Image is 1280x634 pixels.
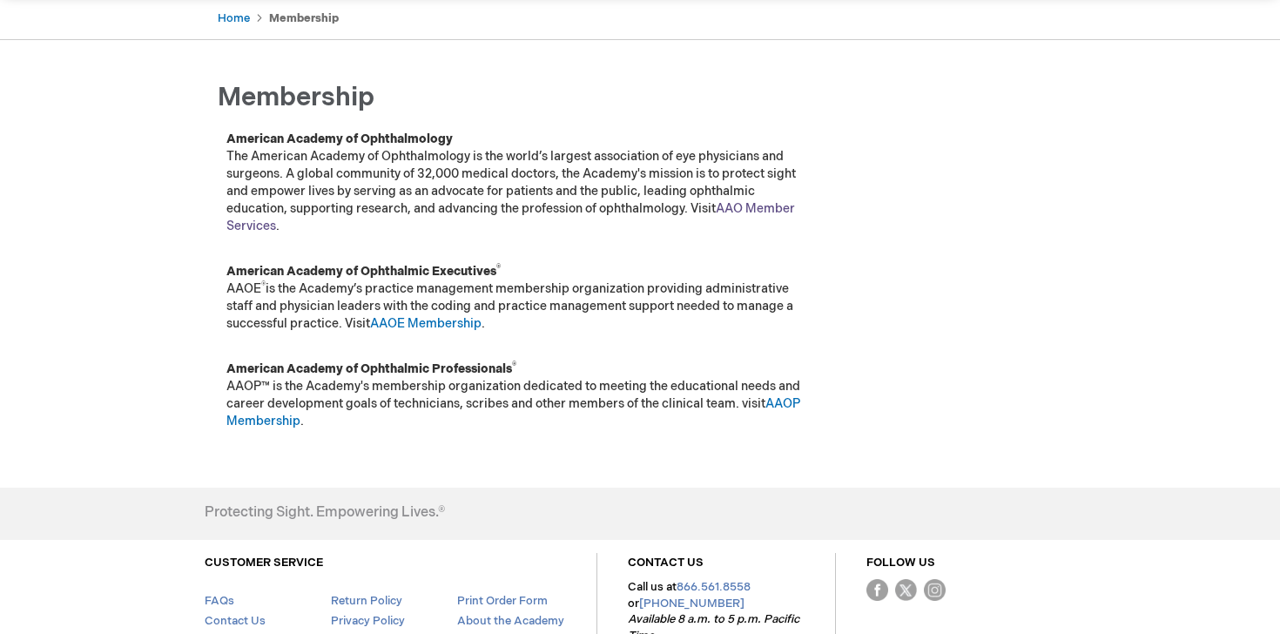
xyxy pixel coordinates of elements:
[677,580,751,594] a: 866.561.8558
[331,594,402,608] a: Return Policy
[269,11,339,25] strong: Membership
[226,361,810,430] p: AAOP™ is the Academy's membership organization dedicated to meeting the educational needs and car...
[226,132,453,146] strong: American Academy of Ophthalmology
[866,556,935,570] a: FOLLOW US
[226,263,810,333] p: AAOE is the Academy’s practice management membership organization providing administrative staff ...
[512,361,516,371] sup: ®
[226,264,501,279] strong: American Academy of Ophthalmic Executives
[226,361,516,376] strong: American Academy of Ophthalmic Professionals
[331,614,405,628] a: Privacy Policy
[628,556,704,570] a: CONTACT US
[205,556,323,570] a: CUSTOMER SERVICE
[895,579,917,601] img: Twitter
[218,11,250,25] a: Home
[924,579,946,601] img: instagram
[205,594,234,608] a: FAQs
[205,614,266,628] a: Contact Us
[218,82,374,113] span: Membership
[261,280,266,291] sup: ®
[457,614,564,628] a: About the Academy
[866,579,888,601] img: Facebook
[205,505,445,521] h4: Protecting Sight. Empowering Lives.®
[496,263,501,273] sup: ®
[457,594,548,608] a: Print Order Form
[639,597,744,610] a: [PHONE_NUMBER]
[370,316,482,331] a: AAOE Membership
[226,131,810,235] p: The American Academy of Ophthalmology is the world’s largest association of eye physicians and su...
